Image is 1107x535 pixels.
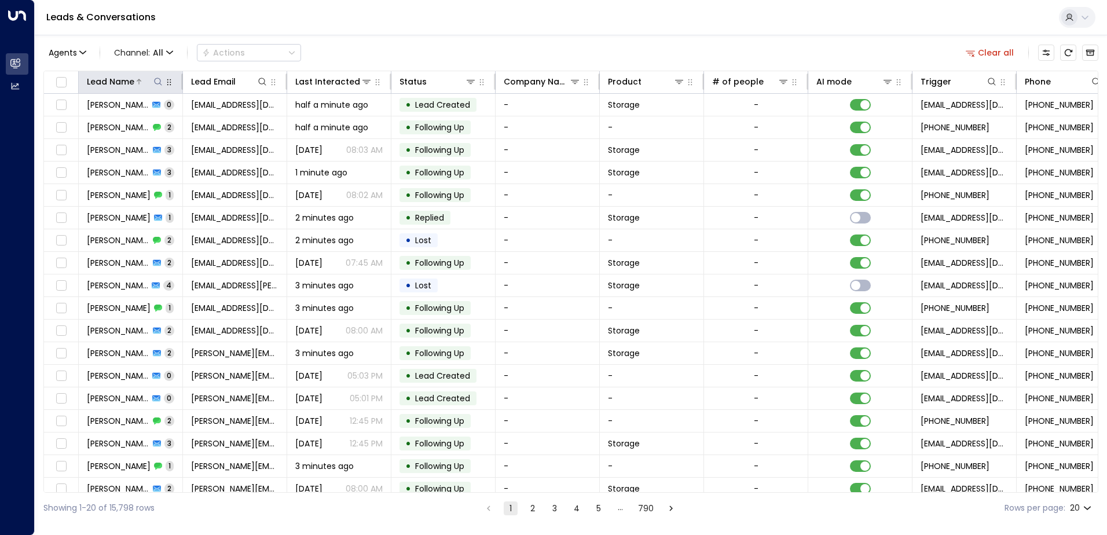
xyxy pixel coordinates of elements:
span: 1 [166,461,174,471]
td: - [496,410,600,432]
div: Last Interacted [295,75,360,89]
td: - [496,207,600,229]
span: davidfwalters@gmail.com [191,302,278,314]
span: +447576570576 [921,302,989,314]
td: - [496,387,600,409]
td: - [600,297,704,319]
span: 2 minutes ago [295,212,354,223]
div: Trigger [921,75,998,89]
span: Matthew Follows [87,234,149,246]
div: Status [399,75,476,89]
div: Status [399,75,427,89]
div: - [754,144,758,156]
span: Toggle select row [54,369,68,383]
div: • [405,321,411,340]
span: b5gxx@aol.com [191,212,278,223]
p: 08:02 AM [346,189,383,201]
div: Phone [1025,75,1051,89]
span: 2 [164,258,174,267]
td: - [496,455,600,477]
span: +447748633377 [1025,212,1094,223]
span: leads@space-station.co.uk [921,257,1008,269]
span: Following Up [415,167,464,178]
button: Archived Leads [1082,45,1098,61]
div: Lead Email [191,75,236,89]
span: +447399843148 [921,460,989,472]
span: 3 minutes ago [295,460,354,472]
span: Nina Stubicar [87,483,149,494]
span: +447595999676 [1025,257,1094,269]
span: Following Up [415,257,464,269]
div: # of people [712,75,764,89]
td: - [600,387,704,409]
span: 0 [164,393,174,403]
span: Nihaar Popli [87,280,148,291]
td: - [496,478,600,500]
div: • [405,366,411,386]
div: Showing 1-20 of 15,798 rows [43,502,155,514]
span: Storage [608,347,640,359]
td: - [600,455,704,477]
button: Go to next page [664,501,678,515]
span: j.oliver1964@yahoo.co.uk [191,122,278,133]
td: - [496,139,600,161]
span: Toggle select row [54,459,68,474]
span: Following Up [415,122,464,133]
span: Matthew Follows [87,257,149,269]
span: Following Up [415,415,464,427]
span: +447501434445 [1025,189,1094,201]
span: Yesterday [295,483,322,494]
span: 1 [166,190,174,200]
div: - [754,325,758,336]
span: leads@space-station.co.uk [921,370,1008,382]
div: • [405,276,411,295]
span: Agents [49,49,77,57]
td: - [600,184,704,206]
span: Following Up [415,144,464,156]
div: - [754,483,758,494]
button: Customize [1038,45,1054,61]
td: - [600,116,704,138]
span: leads@space-station.co.uk [921,144,1008,156]
span: 2 [164,483,174,493]
div: Lead Email [191,75,268,89]
div: - [754,415,758,427]
span: Oct 12, 2025 [295,393,322,404]
td: - [496,274,600,296]
span: 1 minute ago [295,167,347,178]
span: davidfwalters@gmail.com [191,325,278,336]
span: Toggle select row [54,391,68,406]
div: - [754,122,758,133]
span: 2 [164,348,174,358]
div: AI mode [816,75,852,89]
p: 08:00 AM [346,325,383,336]
span: 3 minutes ago [295,280,354,291]
span: Storage [608,144,640,156]
span: +447942380199 [921,415,989,427]
span: +447850468784 [1025,99,1094,111]
span: 0 [164,100,174,109]
div: • [405,95,411,115]
td: - [496,320,600,342]
span: +447942380199 [1025,438,1094,449]
span: James Oliver [87,144,149,156]
span: stephan@bookas.net [191,370,278,382]
span: stephan@bookas.net [191,347,278,359]
div: - [754,167,758,178]
span: Following Up [415,460,464,472]
div: - [754,438,758,449]
span: Toggle select row [54,437,68,451]
span: Storage [608,483,640,494]
p: 12:45 PM [350,438,383,449]
button: Clear all [961,45,1019,61]
span: half a minute ago [295,122,368,133]
span: 3 [164,167,174,177]
span: +447501434445 [1025,167,1094,178]
span: Toggle select row [54,279,68,293]
div: Product [608,75,685,89]
span: nina.stubicar@hotmail.com [191,460,278,472]
span: stephan@bookas.net [191,438,278,449]
span: Following Up [415,438,464,449]
span: Following Up [415,189,464,201]
span: Lost [415,280,431,291]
